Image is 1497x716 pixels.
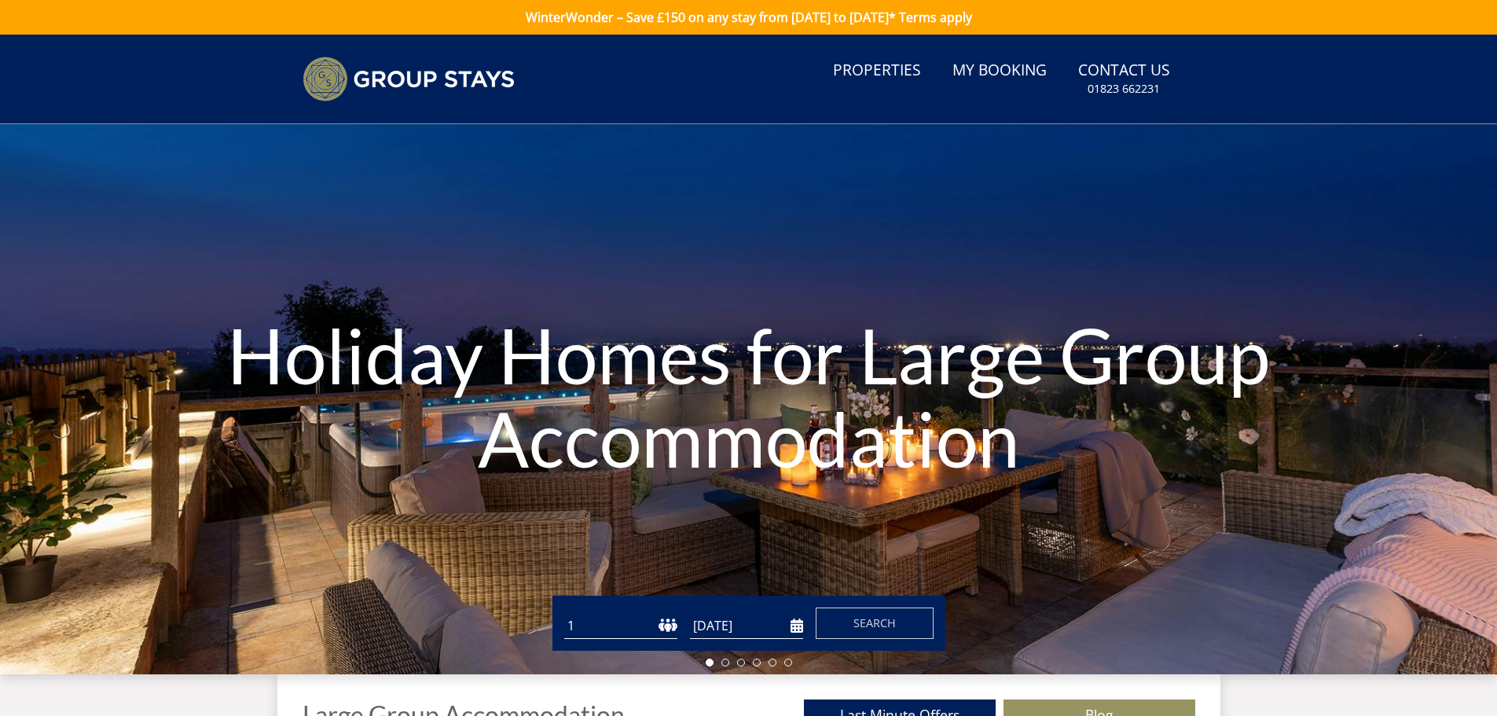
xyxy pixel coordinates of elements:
span: Search [853,615,896,630]
input: Arrival Date [690,613,803,639]
h1: Holiday Homes for Large Group Accommodation [225,282,1273,511]
a: Contact Us01823 662231 [1072,53,1176,105]
a: My Booking [946,53,1053,89]
button: Search [816,608,934,639]
img: Group Stays [303,57,515,101]
small: 01823 662231 [1088,81,1160,97]
a: Properties [827,53,927,89]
